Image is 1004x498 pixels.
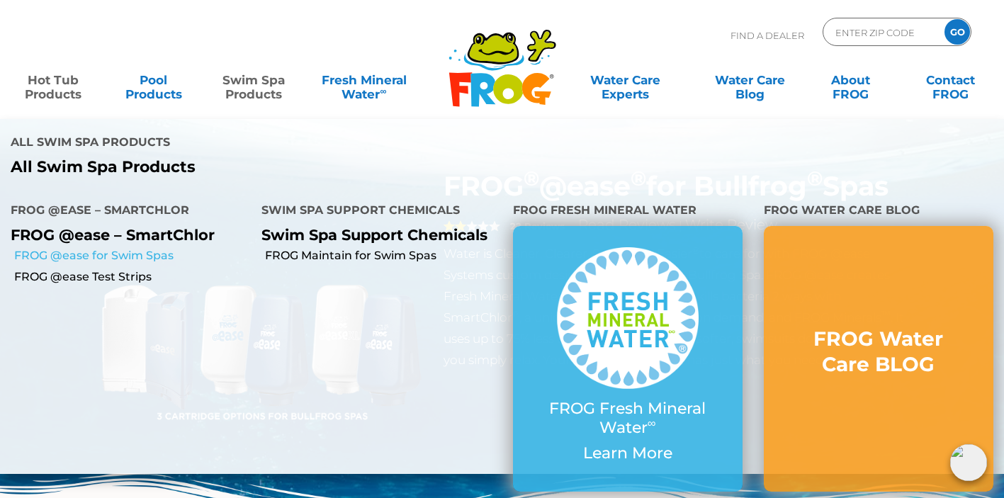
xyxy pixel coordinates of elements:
[792,326,965,392] a: FROG Water Care BLOG
[513,198,743,226] h4: FROG Fresh Mineral Water
[541,400,714,437] p: FROG Fresh Mineral Water
[11,198,240,226] h4: FROG @ease – SmartChlor
[562,66,689,94] a: Water CareExperts
[261,226,491,244] p: Swim Spa Support Chemicals
[14,269,251,285] a: FROG @ease Test Strips
[11,226,240,244] p: FROG @ease – SmartChlor
[261,198,491,226] h4: Swim Spa Support Chemicals
[792,326,965,378] h3: FROG Water Care BLOG
[265,248,502,264] a: FROG Maintain for Swim Spas
[215,66,293,94] a: Swim SpaProducts
[11,158,492,176] a: All Swim Spa Products
[315,66,413,94] a: Fresh MineralWater∞
[944,19,970,45] input: GO
[764,198,993,226] h4: FROG Water Care BLOG
[14,248,251,264] a: FROG @ease for Swim Spas
[11,130,492,158] h4: All Swim Spa Products
[115,66,193,94] a: PoolProducts
[912,66,990,94] a: ContactFROG
[380,86,386,96] sup: ∞
[711,66,789,94] a: Water CareBlog
[541,444,714,463] p: Learn More
[811,66,889,94] a: AboutFROG
[950,444,987,481] img: openIcon
[14,66,92,94] a: Hot TubProducts
[834,22,930,43] input: Zip Code Form
[648,416,656,430] sup: ∞
[541,247,714,470] a: FROG Fresh Mineral Water∞ Learn More
[731,18,804,53] p: Find A Dealer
